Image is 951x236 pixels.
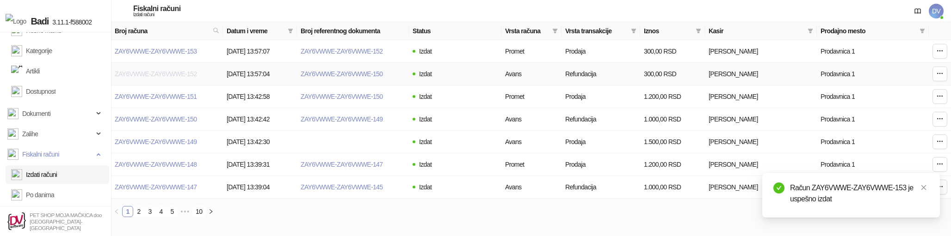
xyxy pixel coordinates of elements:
[640,176,705,199] td: 1.000,00 RSD
[111,206,122,217] button: left
[409,22,501,40] th: Status
[122,206,133,217] li: 1
[156,206,166,217] a: 4
[550,24,560,38] span: filter
[208,209,214,214] span: right
[562,108,640,131] td: Refundacija
[115,70,197,78] a: ZAY6VWWE-ZAY6VWWE-152
[144,206,155,217] li: 3
[629,24,638,38] span: filter
[817,131,929,153] td: Prodavnica 1
[501,131,562,153] td: Avans
[297,22,409,40] th: Broj referentnog dokumenta
[640,63,705,85] td: 300,00 RSD
[419,70,432,78] span: Izdat
[205,206,216,217] li: Sledeća strana
[11,186,54,204] a: Po danima
[562,153,640,176] td: Prodaja
[178,206,192,217] li: Sledećih 5 Strana
[6,14,26,29] img: Logo
[705,22,817,40] th: Kasir
[115,93,197,100] a: ZAY6VWWE-ZAY6VWWE-151
[806,24,815,38] span: filter
[301,70,383,78] a: ZAY6VWWE-ZAY6VWWE-150
[155,206,167,217] li: 4
[111,108,223,131] td: ZAY6VWWE-ZAY6VWWE-150
[301,48,383,55] a: ZAY6VWWE-ZAY6VWWE-152
[919,182,929,193] a: Close
[640,108,705,131] td: 1.000,00 RSD
[193,206,205,217] a: 10
[301,115,383,123] a: ZAY6VWWE-ZAY6VWWE-149
[111,85,223,108] td: ZAY6VWWE-ZAY6VWWE-151
[419,161,432,168] span: Izdat
[22,104,50,123] span: Dokumenti
[501,153,562,176] td: Promet
[419,115,432,123] span: Izdat
[223,40,297,63] td: [DATE] 13:57:07
[111,22,223,40] th: Broj računa
[817,108,929,131] td: Prodavnica 1
[501,108,562,131] td: Avans
[562,63,640,85] td: Refundacija
[31,16,49,26] span: Badi
[821,26,916,36] span: Prodajno mesto
[910,4,925,18] a: Dokumentacija
[705,40,817,63] td: Dejan Velimirović
[301,183,383,191] a: ZAY6VWWE-ZAY6VWWE-145
[115,183,197,191] a: ZAY6VWWE-ZAY6VWWE-147
[133,12,180,17] div: Izdati računi
[808,28,813,34] span: filter
[505,26,549,36] span: Vrsta računa
[817,85,929,108] td: Prodavnica 1
[817,153,929,176] td: Prodavnica 1
[223,176,297,199] td: [DATE] 13:39:04
[111,63,223,85] td: ZAY6VWWE-ZAY6VWWE-152
[111,40,223,63] td: ZAY6VWWE-ZAY6VWWE-153
[640,40,705,63] td: 300,00 RSD
[920,28,925,34] span: filter
[30,212,102,231] small: PET SHOP MOJA MAČKICA doo [GEOGRAPHIC_DATA]-[GEOGRAPHIC_DATA]
[705,176,817,199] td: Dejan Velimirović
[817,63,929,85] td: Prodavnica 1
[49,18,92,26] span: 3.11.1-f588002
[114,209,119,214] span: left
[562,40,640,63] td: Prodaja
[134,206,144,217] a: 2
[705,63,817,85] td: Dejan Velimirović
[115,48,197,55] a: ZAY6VWWE-ZAY6VWWE-153
[501,85,562,108] td: Promet
[301,93,383,100] a: ZAY6VWWE-ZAY6VWWE-150
[640,85,705,108] td: 1.200,00 RSD
[133,206,144,217] li: 2
[562,131,640,153] td: Prodaja
[11,165,57,184] a: Izdati računi
[920,184,927,191] span: close
[565,26,627,36] span: Vrsta transakcije
[918,24,927,38] span: filter
[817,22,929,40] th: Prodajno mesto
[288,28,293,34] span: filter
[562,22,640,40] th: Vrsta transakcije
[115,161,197,168] a: ZAY6VWWE-ZAY6VWWE-148
[167,206,177,217] a: 5
[111,131,223,153] td: ZAY6VWWE-ZAY6VWWE-149
[501,176,562,199] td: Avans
[223,131,297,153] td: [DATE] 13:42:30
[640,131,705,153] td: 1.500,00 RSD
[705,153,817,176] td: Dejan Velimirović
[501,63,562,85] td: Avans
[11,42,52,60] a: Kategorije
[301,161,383,168] a: ZAY6VWWE-ZAY6VWWE-147
[644,26,692,36] span: Iznos
[111,176,223,199] td: ZAY6VWWE-ZAY6VWWE-147
[115,26,209,36] span: Broj računa
[705,131,817,153] td: Dejan Velimirović
[694,24,703,38] span: filter
[705,108,817,131] td: Dejan Velimirović
[22,145,59,163] span: Fiskalni računi
[562,176,640,199] td: Refundacija
[419,93,432,100] span: Izdat
[817,40,929,63] td: Prodavnica 1
[115,115,197,123] a: ZAY6VWWE-ZAY6VWWE-150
